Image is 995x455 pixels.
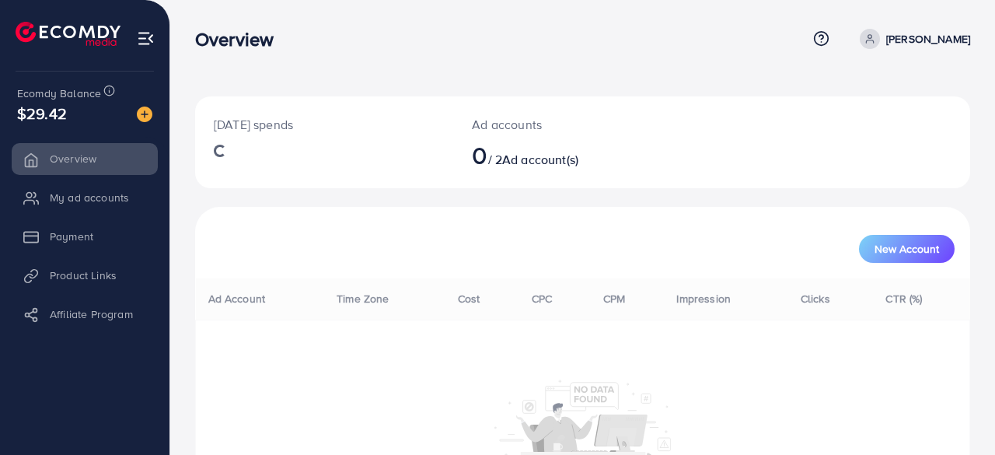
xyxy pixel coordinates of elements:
img: menu [137,30,155,47]
span: $29.42 [17,102,67,124]
p: Ad accounts [472,115,628,134]
p: [PERSON_NAME] [886,30,970,48]
span: 0 [472,137,487,173]
span: Ecomdy Balance [17,86,101,101]
h3: Overview [195,28,286,51]
h2: / 2 [472,140,628,170]
span: Ad account(s) [502,151,578,168]
img: logo [16,22,120,46]
span: New Account [875,243,939,254]
img: image [137,107,152,122]
p: [DATE] spends [214,115,435,134]
a: [PERSON_NAME] [854,29,970,49]
button: New Account [859,235,955,263]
